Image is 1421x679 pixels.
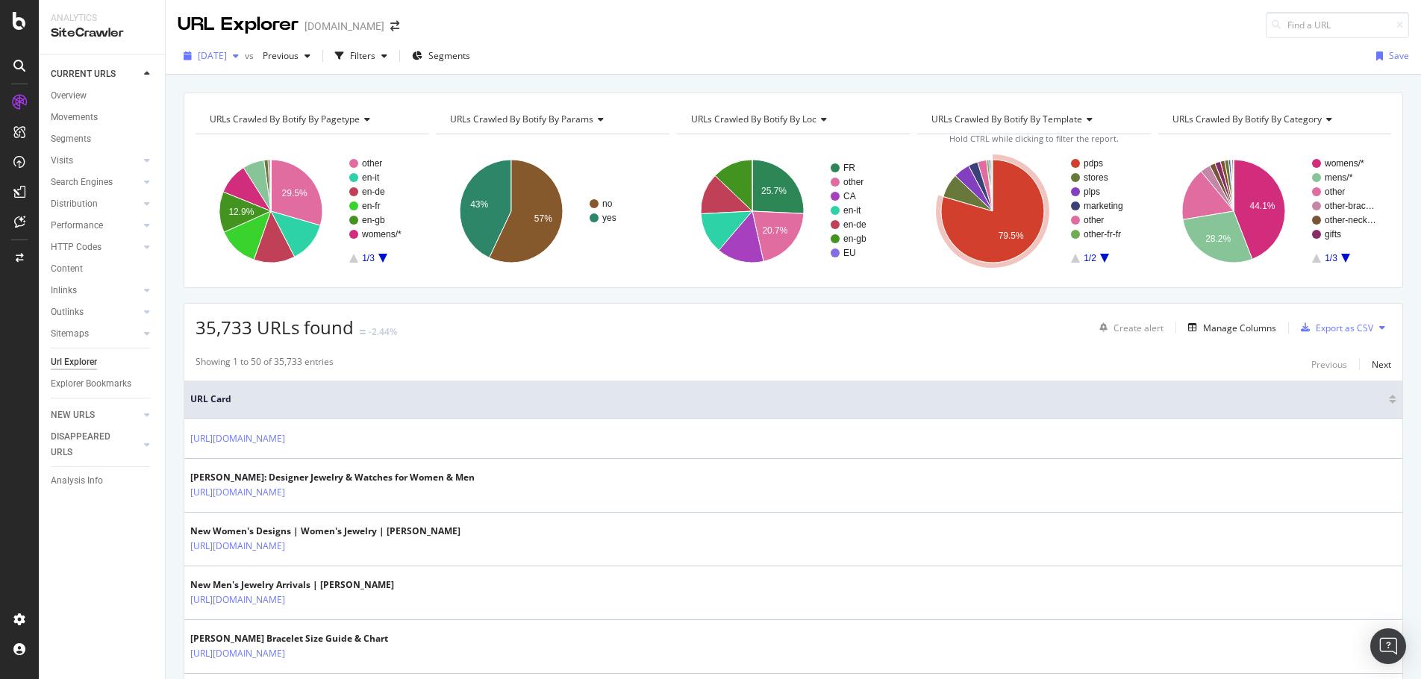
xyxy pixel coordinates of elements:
[450,113,593,125] span: URLs Crawled By Botify By params
[362,187,385,197] text: en-de
[390,21,399,31] div: arrow-right-arrow-left
[843,177,863,187] text: other
[51,354,154,370] a: Url Explorer
[843,234,866,244] text: en-gb
[51,175,140,190] a: Search Engines
[51,473,154,489] a: Analysis Info
[51,196,98,212] div: Distribution
[196,315,354,339] span: 35,733 URLs found
[51,110,98,125] div: Movements
[190,592,285,607] a: [URL][DOMAIN_NAME]
[1249,201,1275,211] text: 44.1%
[51,66,116,82] div: CURRENT URLS
[1084,187,1100,197] text: plps
[362,215,385,225] text: en-gb
[928,107,1137,131] h4: URLs Crawled By Botify By template
[228,207,254,217] text: 12.9%
[1389,49,1409,62] div: Save
[51,153,73,169] div: Visits
[931,113,1082,125] span: URLs Crawled By Botify By template
[51,12,153,25] div: Analytics
[196,355,334,373] div: Showing 1 to 50 of 35,733 entries
[51,25,153,42] div: SiteCrawler
[1172,113,1322,125] span: URLs Crawled By Botify By category
[447,107,655,131] h4: URLs Crawled By Botify By params
[350,49,375,62] div: Filters
[190,646,285,661] a: [URL][DOMAIN_NAME]
[51,429,140,460] a: DISAPPEARED URLS
[190,485,285,500] a: [URL][DOMAIN_NAME]
[51,407,140,423] a: NEW URLS
[190,525,460,538] div: New Women's Designs | Women's Jewelry | [PERSON_NAME]
[843,163,855,173] text: FR
[190,539,285,554] a: [URL][DOMAIN_NAME]
[843,219,866,230] text: en-de
[362,201,381,211] text: en-fr
[51,88,87,104] div: Overview
[917,146,1148,276] svg: A chart.
[190,578,394,592] div: New Men's Jewelry Arrivals | [PERSON_NAME]
[436,146,666,276] div: A chart.
[471,199,489,210] text: 43%
[999,231,1024,241] text: 79.5%
[1182,319,1276,337] button: Manage Columns
[282,188,307,198] text: 29.5%
[1084,158,1103,169] text: pdps
[1084,253,1096,263] text: 1/2
[1093,316,1164,339] button: Create alert
[207,107,415,131] h4: URLs Crawled By Botify By pagetype
[1158,146,1389,276] svg: A chart.
[1325,172,1353,183] text: mens/*
[534,213,552,224] text: 57%
[51,283,77,298] div: Inlinks
[51,131,91,147] div: Segments
[51,304,84,320] div: Outlinks
[369,325,397,338] div: -2.44%
[360,330,366,334] img: Equal
[51,304,140,320] a: Outlinks
[1114,322,1164,334] div: Create alert
[51,153,140,169] a: Visits
[304,19,384,34] div: [DOMAIN_NAME]
[1325,229,1341,240] text: gifts
[1325,187,1345,197] text: other
[257,44,316,68] button: Previous
[949,133,1119,144] span: Hold CTRL while clicking to filter the report.
[428,49,470,62] span: Segments
[1370,628,1406,664] div: Open Intercom Messenger
[51,326,89,342] div: Sitemaps
[362,172,380,183] text: en-it
[1316,322,1373,334] div: Export as CSV
[178,12,299,37] div: URL Explorer
[245,49,257,62] span: vs
[677,146,908,276] svg: A chart.
[51,88,154,104] a: Overview
[1325,215,1376,225] text: other-neck…
[761,186,787,196] text: 25.7%
[51,473,103,489] div: Analysis Info
[1311,355,1347,373] button: Previous
[691,113,816,125] span: URLs Crawled By Botify By loc
[51,218,103,234] div: Performance
[51,261,83,277] div: Content
[190,471,475,484] div: [PERSON_NAME]: Designer Jewelry & Watches for Women & Men
[1372,355,1391,373] button: Next
[51,196,140,212] a: Distribution
[843,205,861,216] text: en-it
[51,131,154,147] a: Segments
[688,107,896,131] h4: URLs Crawled By Botify By loc
[51,407,95,423] div: NEW URLS
[1266,12,1409,38] input: Find a URL
[602,213,616,223] text: yes
[1325,201,1375,211] text: other-brac…
[190,431,285,446] a: [URL][DOMAIN_NAME]
[190,632,388,645] div: [PERSON_NAME] Bracelet Size Guide & Chart
[51,175,113,190] div: Search Engines
[1295,316,1373,339] button: Export as CSV
[762,225,787,236] text: 20.7%
[1311,358,1347,371] div: Previous
[51,326,140,342] a: Sitemaps
[1084,201,1123,211] text: marketing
